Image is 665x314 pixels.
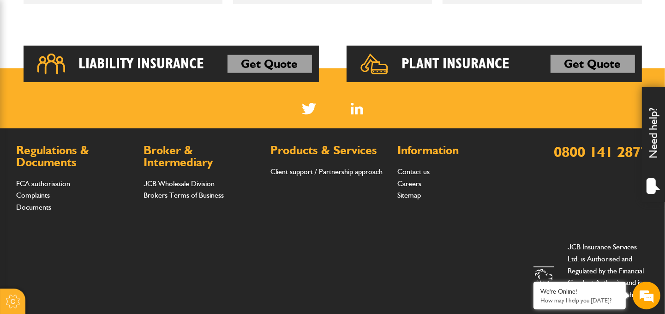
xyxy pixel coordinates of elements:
[397,145,515,157] h2: Information
[17,179,71,188] a: FCA authorisation
[151,5,174,27] div: Minimize live chat window
[642,87,665,202] div: Need help?
[12,140,168,160] input: Enter your phone number
[79,55,204,73] h2: Liability Insurance
[554,143,649,161] a: 0800 141 2877
[144,145,261,168] h2: Broker & Intermediary
[12,167,168,237] textarea: Type your message and hit 'Enter'
[351,103,363,115] img: Linked In
[17,191,50,199] a: Complaints
[351,103,363,115] a: LinkedIn
[126,245,168,258] em: Start Chat
[17,203,52,211] a: Documents
[144,179,215,188] a: JCB Wholesale Division
[12,85,168,106] input: Enter your last name
[397,167,430,176] a: Contact us
[540,288,619,296] div: We're Online!
[270,167,383,176] a: Client support / Partnership approach
[17,145,134,168] h2: Regulations & Documents
[228,55,312,73] a: Get Quote
[551,55,635,73] a: Get Quote
[16,51,39,64] img: d_20077148190_company_1631870298795_20077148190
[12,113,168,133] input: Enter your email address
[397,191,421,199] a: Sitemap
[270,145,388,157] h2: Products & Services
[144,191,224,199] a: Brokers Terms of Business
[302,103,316,115] img: Twitter
[402,55,510,73] h2: Plant Insurance
[397,179,421,188] a: Careers
[540,297,619,304] p: How may I help you today?
[48,52,155,64] div: Chat with us now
